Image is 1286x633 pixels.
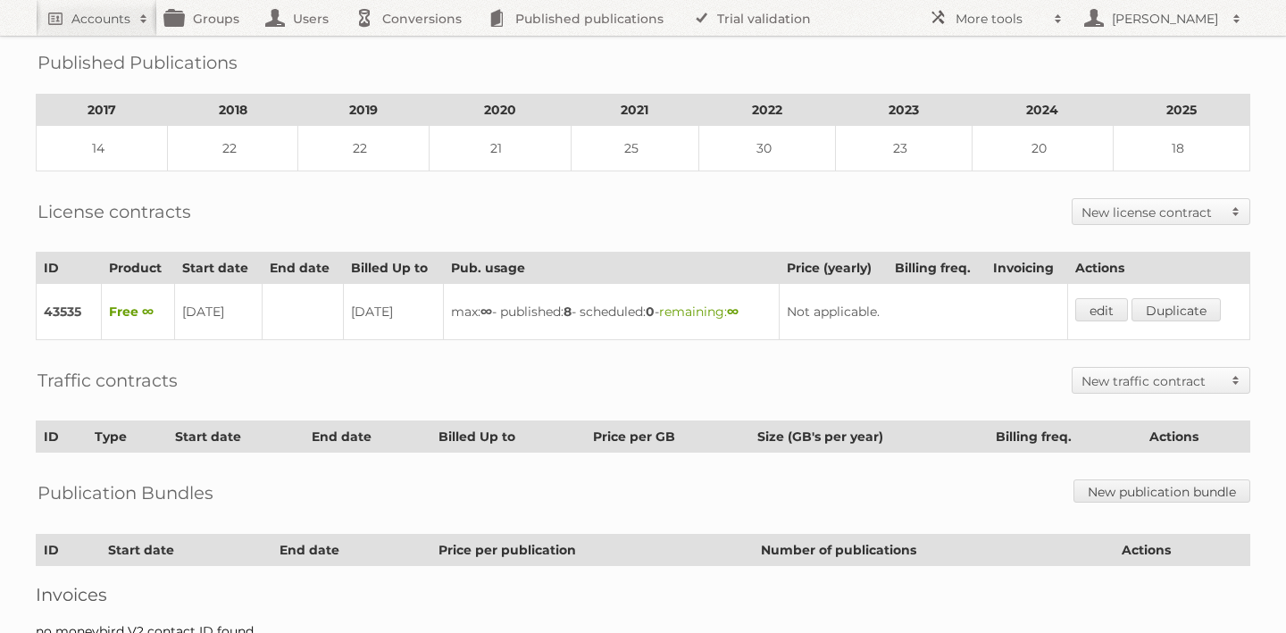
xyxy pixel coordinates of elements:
th: Product [101,253,174,284]
h2: Invoices [36,584,1250,605]
h2: Published Publications [38,49,238,76]
td: 18 [1114,126,1250,171]
th: Start date [167,421,304,453]
th: 2022 [699,95,836,126]
td: 30 [699,126,836,171]
th: Billing freq. [887,253,985,284]
th: Start date [100,535,271,566]
th: 2023 [835,95,972,126]
strong: ∞ [727,304,739,320]
a: Duplicate [1132,298,1221,321]
a: New license contract [1073,199,1249,224]
td: [DATE] [344,284,444,340]
th: Actions [1141,421,1249,453]
th: Billing freq. [988,421,1141,453]
th: 2017 [37,95,168,126]
h2: Publication Bundles [38,479,213,506]
h2: More tools [956,10,1045,28]
th: 2020 [430,95,572,126]
th: End date [272,535,431,566]
h2: New license contract [1081,204,1223,221]
a: edit [1075,298,1128,321]
th: Size (GB's per year) [750,421,988,453]
span: Toggle [1223,199,1249,224]
h2: Accounts [71,10,130,28]
td: 43535 [37,284,102,340]
th: Actions [1068,253,1250,284]
strong: 8 [564,304,572,320]
h2: [PERSON_NAME] [1107,10,1223,28]
th: Number of publications [754,535,1115,566]
td: 22 [298,126,430,171]
td: 25 [571,126,699,171]
th: ID [37,421,88,453]
h2: Traffic contracts [38,367,178,394]
a: New publication bundle [1073,479,1250,503]
th: Billed Up to [344,253,444,284]
th: End date [305,421,431,453]
th: 2021 [571,95,699,126]
th: 2024 [972,95,1114,126]
th: End date [263,253,344,284]
th: 2018 [167,95,298,126]
th: Invoicing [986,253,1068,284]
th: ID [37,535,101,566]
strong: ∞ [480,304,492,320]
td: 21 [430,126,572,171]
td: 22 [167,126,298,171]
a: New traffic contract [1073,368,1249,393]
td: 23 [835,126,972,171]
th: ID [37,253,102,284]
td: 14 [37,126,168,171]
th: Price (yearly) [779,253,887,284]
td: max: - published: - scheduled: - [443,284,779,340]
th: Billed Up to [430,421,586,453]
td: Free ∞ [101,284,174,340]
span: Toggle [1223,368,1249,393]
th: Actions [1114,535,1249,566]
h2: License contracts [38,198,191,225]
span: remaining: [659,304,739,320]
th: Price per publication [430,535,753,566]
th: Type [88,421,167,453]
strong: 0 [646,304,655,320]
td: Not applicable. [779,284,1068,340]
th: Start date [174,253,263,284]
th: 2019 [298,95,430,126]
th: 2025 [1114,95,1250,126]
th: Price per GB [586,421,750,453]
td: 20 [972,126,1114,171]
th: Pub. usage [443,253,779,284]
td: [DATE] [174,284,263,340]
h2: New traffic contract [1081,372,1223,390]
